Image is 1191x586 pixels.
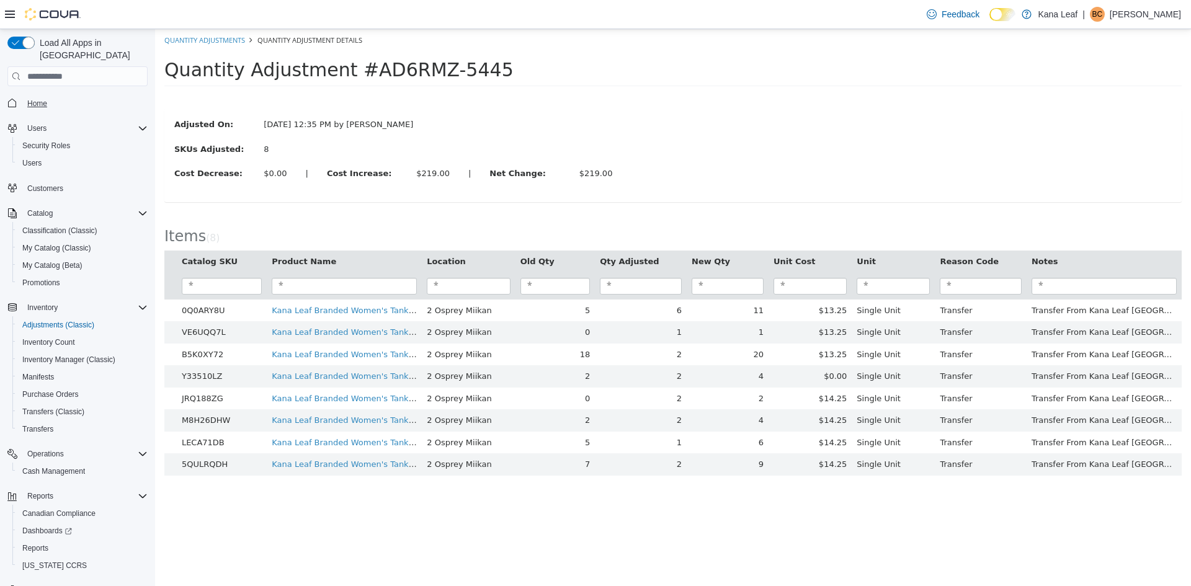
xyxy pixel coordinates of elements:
[22,508,96,518] span: Canadian Compliance
[22,446,148,461] span: Operations
[532,358,613,381] td: 2
[272,321,337,330] span: 2 Osprey Miikan
[2,94,153,112] button: Home
[17,370,59,384] a: Manifests
[272,365,337,374] span: 2 Osprey Miikan
[12,368,153,386] button: Manifests
[785,226,846,239] button: Reason Code
[22,355,115,365] span: Inventory Manager (Classic)
[9,6,90,16] a: Quantity Adjustments
[22,292,112,314] td: VE6UQQ7L
[17,138,148,153] span: Security Roles
[22,424,112,446] td: 5QULRQDH
[17,275,65,290] a: Promotions
[27,99,47,109] span: Home
[613,314,697,337] td: $13.25
[697,358,780,381] td: Single Unit
[532,424,613,446] td: 9
[613,424,697,446] td: $14.25
[272,298,337,308] span: 2 Osprey Miikan
[1082,7,1085,22] p: |
[360,380,440,402] td: 2
[872,424,1027,446] td: Transfer From Kana Leaf [GEOGRAPHIC_DATA] CRSA1353242
[22,121,148,136] span: Users
[12,239,153,257] button: My Catalog (Classic)
[25,8,81,20] img: Cova
[17,352,148,367] span: Inventory Manager (Classic)
[17,387,84,402] a: Purchase Orders
[440,380,532,402] td: 2
[532,380,613,402] td: 4
[17,335,80,350] a: Inventory Count
[22,181,68,196] a: Customers
[365,226,402,239] button: Old Qty
[440,402,532,425] td: 1
[360,314,440,337] td: 18
[17,506,100,521] a: Canadian Compliance
[9,198,51,216] span: Items
[17,335,148,350] span: Inventory Count
[27,226,85,239] button: Catalog SKU
[17,241,148,255] span: My Catalog (Classic)
[117,430,349,440] a: Kana Leaf Branded Women's Tank Top- Black- Extra Large
[1110,7,1181,22] p: [PERSON_NAME]
[17,523,148,538] span: Dashboards
[17,258,87,273] a: My Catalog (Beta)
[360,336,440,358] td: 2
[102,6,207,16] span: Quantity Adjustment Details
[272,409,337,418] span: 2 Osprey Miikan
[35,37,148,61] span: Load All Apps in [GEOGRAPHIC_DATA]
[22,543,48,553] span: Reports
[17,223,148,238] span: Classification (Classic)
[440,358,532,381] td: 2
[360,292,440,314] td: 0
[12,403,153,420] button: Transfers (Classic)
[697,402,780,425] td: Single Unit
[697,336,780,358] td: Single Unit
[10,89,99,102] label: Adjusted On:
[17,464,148,479] span: Cash Management
[22,243,91,253] span: My Catalog (Classic)
[17,387,148,402] span: Purchase Orders
[272,430,337,440] span: 2 Osprey Miikan
[872,402,1027,425] td: Transfer From Kana Leaf [GEOGRAPHIC_DATA] CRSA1353242
[22,158,42,168] span: Users
[872,292,1027,314] td: Transfer From Kana Leaf [GEOGRAPHIC_DATA] CRSA1353242
[12,351,153,368] button: Inventory Manager (Classic)
[12,522,153,539] a: Dashboards
[22,314,112,337] td: B5K0XY72
[780,358,872,381] td: Transfer
[272,342,337,352] span: 2 Osprey Miikan
[22,121,51,136] button: Users
[22,424,53,434] span: Transfers
[22,402,112,425] td: LECA71DB
[2,179,153,197] button: Customers
[117,386,334,396] a: Kana Leaf Branded Women's Tank Top- Black- Medium
[261,138,295,151] div: $219.00
[141,138,163,151] label: |
[17,464,90,479] a: Cash Management
[17,352,120,367] a: Inventory Manager (Classic)
[618,226,662,239] button: Unit Cost
[697,380,780,402] td: Single Unit
[12,334,153,351] button: Inventory Count
[22,141,70,151] span: Security Roles
[22,380,112,402] td: M8H26DHW
[360,424,440,446] td: 7
[12,420,153,438] button: Transfers
[22,466,85,476] span: Cash Management
[1092,7,1103,22] span: BC
[1090,7,1105,22] div: Bryan Cater-Gagne
[22,561,87,570] span: [US_STATE] CCRS
[17,541,148,556] span: Reports
[272,277,337,286] span: 2 Osprey Miikan
[9,30,359,51] span: Quantity Adjustment #AD6RMZ-5445
[702,226,723,239] button: Unit
[17,422,58,437] a: Transfers
[440,336,532,358] td: 2
[17,558,148,573] span: Washington CCRS
[360,402,440,425] td: 5
[17,506,148,521] span: Canadian Compliance
[2,445,153,463] button: Operations
[22,300,148,315] span: Inventory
